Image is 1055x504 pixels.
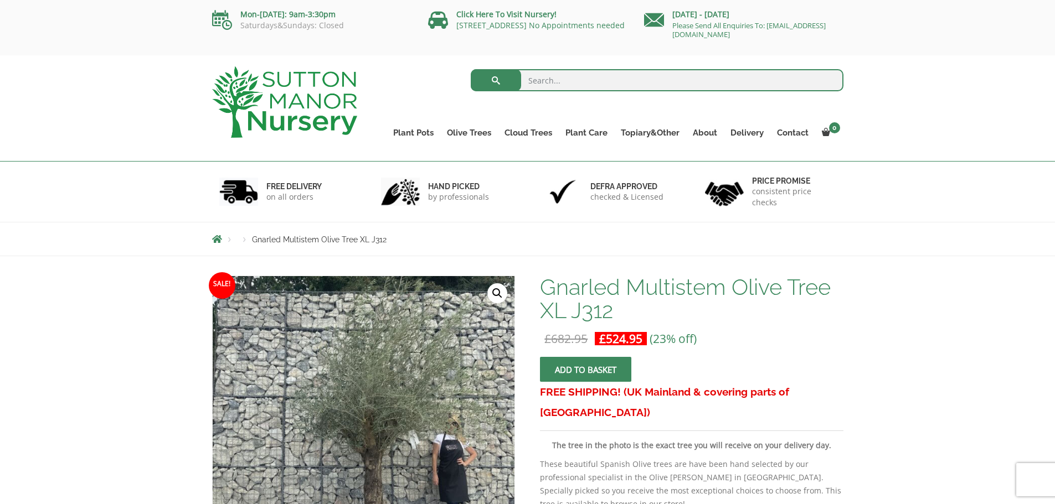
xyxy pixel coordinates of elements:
a: Please Send All Enquiries To: [EMAIL_ADDRESS][DOMAIN_NAME] [672,20,826,39]
a: Topiary&Other [614,125,686,141]
span: £ [599,331,606,346]
p: Mon-[DATE]: 9am-3:30pm [212,8,411,21]
p: by professionals [428,191,489,202]
a: Plant Care [559,125,614,141]
a: Olive Trees [440,125,498,141]
span: Gnarled Multistem Olive Tree XL J312 [252,235,387,244]
h6: Defra approved [590,181,663,191]
nav: Breadcrumbs [212,235,843,243]
strong: The tree in the photo is the exact tree you will receive on your delivery day. [552,440,831,450]
a: 0 [815,125,843,141]
img: 4.jpg [705,175,744,209]
img: 1.jpg [219,178,258,206]
a: [STREET_ADDRESS] No Appointments needed [456,20,625,30]
span: (23% off) [650,331,697,346]
span: 0 [829,122,840,133]
button: Add to basket [540,357,631,382]
img: 3.jpg [543,178,582,206]
h3: FREE SHIPPING! (UK Mainland & covering parts of [GEOGRAPHIC_DATA]) [540,382,843,423]
h6: hand picked [428,181,489,191]
a: About [686,125,724,141]
a: View full-screen image gallery [487,283,507,303]
bdi: 524.95 [599,331,642,346]
p: checked & Licensed [590,191,663,202]
a: Cloud Trees [498,125,559,141]
a: Click Here To Visit Nursery! [456,9,557,19]
input: Search... [471,69,843,91]
p: Saturdays&Sundays: Closed [212,21,411,30]
h6: Price promise [752,176,836,186]
span: Sale! [209,272,235,299]
p: consistent price checks [752,186,836,208]
h6: FREE DELIVERY [266,181,322,191]
p: on all orders [266,191,322,202]
bdi: 682.95 [544,331,588,346]
span: £ [544,331,551,346]
a: Contact [770,125,815,141]
a: Plant Pots [387,125,440,141]
h1: Gnarled Multistem Olive Tree XL J312 [540,276,843,322]
img: 2.jpg [381,178,420,206]
a: Delivery [724,125,770,141]
p: [DATE] - [DATE] [644,8,843,21]
img: logo [212,66,357,138]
